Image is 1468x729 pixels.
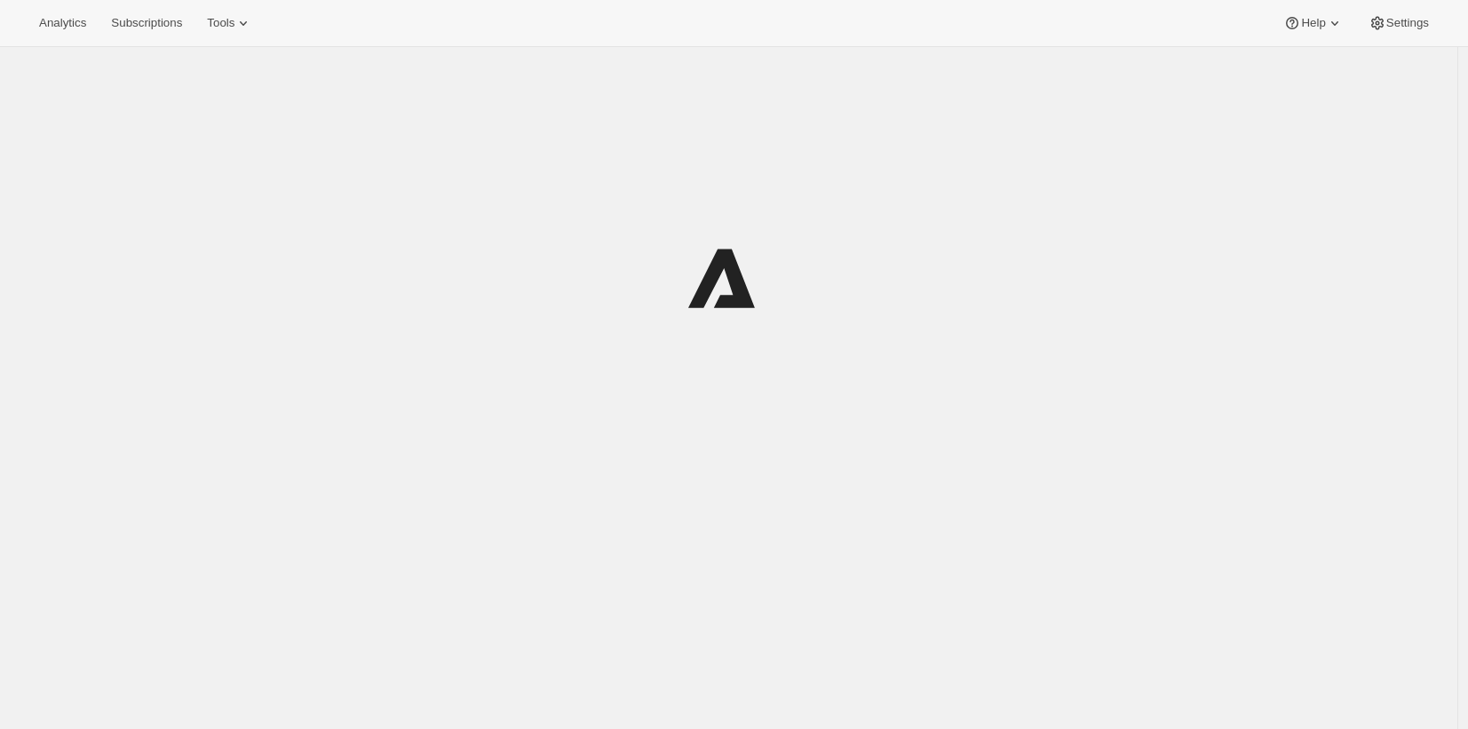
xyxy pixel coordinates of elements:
[39,16,86,30] span: Analytics
[28,11,97,36] button: Analytics
[111,16,182,30] span: Subscriptions
[1386,16,1429,30] span: Settings
[100,11,193,36] button: Subscriptions
[207,16,234,30] span: Tools
[1358,11,1440,36] button: Settings
[196,11,263,36] button: Tools
[1273,11,1353,36] button: Help
[1301,16,1325,30] span: Help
